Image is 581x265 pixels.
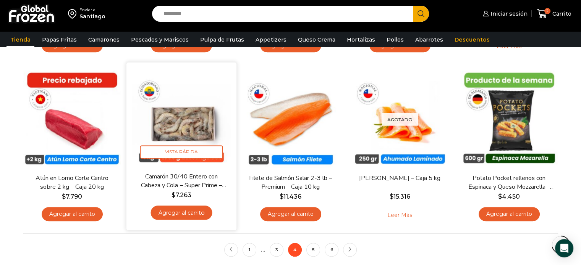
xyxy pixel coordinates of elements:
a: Leé más sobre “Salmón Ahumado Laminado - Caja 5 kg” [375,207,424,223]
a: Agregar al carrito: “Filete de Salmón Salar 2-3 lb - Premium - Caja 10 kg” [260,207,321,221]
a: Atún en Lomo Corte Centro sobre 2 kg – Caja 20 kg [28,174,116,191]
a: [PERSON_NAME] – Caja 5 kg [356,174,443,183]
a: Appetizers [252,32,290,47]
span: $ [62,193,66,200]
div: Enviar a [79,7,105,13]
a: 3 [270,243,283,257]
a: Filete de Salmón Salar 2-3 lb – Premium – Caja 10 kg [246,174,334,191]
a: Agregar al carrito: “Atún en Lomo Corte Centro sobre 2 kg - Caja 20 kg” [42,207,103,221]
bdi: 4.450 [498,193,520,200]
span: $ [171,191,175,199]
p: Agotado [382,113,418,125]
img: address-field-icon.svg [68,7,79,20]
span: Iniciar sesión [489,10,528,18]
a: 5 [306,243,320,257]
a: Pulpa de Frutas [196,32,248,47]
a: Agregar al carrito: “Potato Pocket rellenos con Espinaca y Queso Mozzarella - Caja 8.4 kg” [479,207,540,221]
bdi: 15.316 [390,193,410,200]
a: Potato Pocket rellenos con Espinaca y Queso Mozzarella – Caja 8.4 kg [465,174,553,191]
button: Search button [413,6,429,22]
a: Papas Fritas [38,32,81,47]
a: Iniciar sesión [481,6,528,21]
a: Pollos [383,32,408,47]
a: Agregar al carrito: “Camarón 30/40 Entero con Cabeza y Cola - Super Prime - Caja 10 kg” [151,206,212,220]
div: Santiago [79,13,105,20]
span: Carrito [550,10,571,18]
span: $ [280,193,283,200]
span: $ [498,193,502,200]
a: Queso Crema [294,32,339,47]
a: 6 [325,243,338,257]
bdi: 11.436 [280,193,301,200]
span: … [261,246,265,253]
bdi: 7.263 [171,191,191,199]
span: 2 [544,8,550,14]
span: $ [390,193,393,200]
span: 4 [288,243,302,257]
a: 2 Carrito [535,5,573,23]
a: Camarón 30/40 Entero con Cabeza y Cola – Super Prime – Caja 10 kg [137,172,225,190]
bdi: 7.790 [62,193,82,200]
a: Camarones [84,32,123,47]
span: Vista Rápida [140,145,223,159]
a: Hortalizas [343,32,379,47]
div: Open Intercom Messenger [555,239,573,257]
a: Pescados y Mariscos [127,32,193,47]
a: Descuentos [451,32,494,47]
a: Abarrotes [411,32,447,47]
a: Tienda [6,32,34,47]
a: 1 [243,243,256,257]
